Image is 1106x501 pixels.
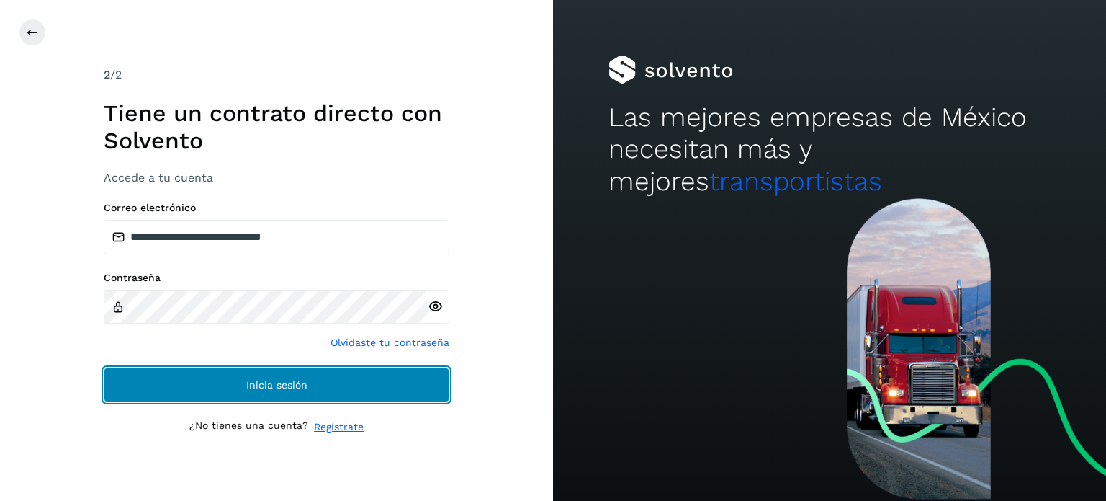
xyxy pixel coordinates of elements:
button: Inicia sesión [104,368,449,402]
span: transportistas [709,166,882,197]
div: /2 [104,66,449,84]
p: ¿No tienes una cuenta? [189,420,308,435]
label: Contraseña [104,272,449,284]
h1: Tiene un contrato directo con Solvento [104,99,449,155]
a: Olvidaste tu contraseña [331,335,449,350]
a: Regístrate [314,420,364,435]
span: 2 [104,68,110,81]
label: Correo electrónico [104,202,449,214]
span: Inicia sesión [246,380,307,390]
h3: Accede a tu cuenta [104,171,449,185]
h2: Las mejores empresas de México necesitan más y mejores [608,102,1051,198]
